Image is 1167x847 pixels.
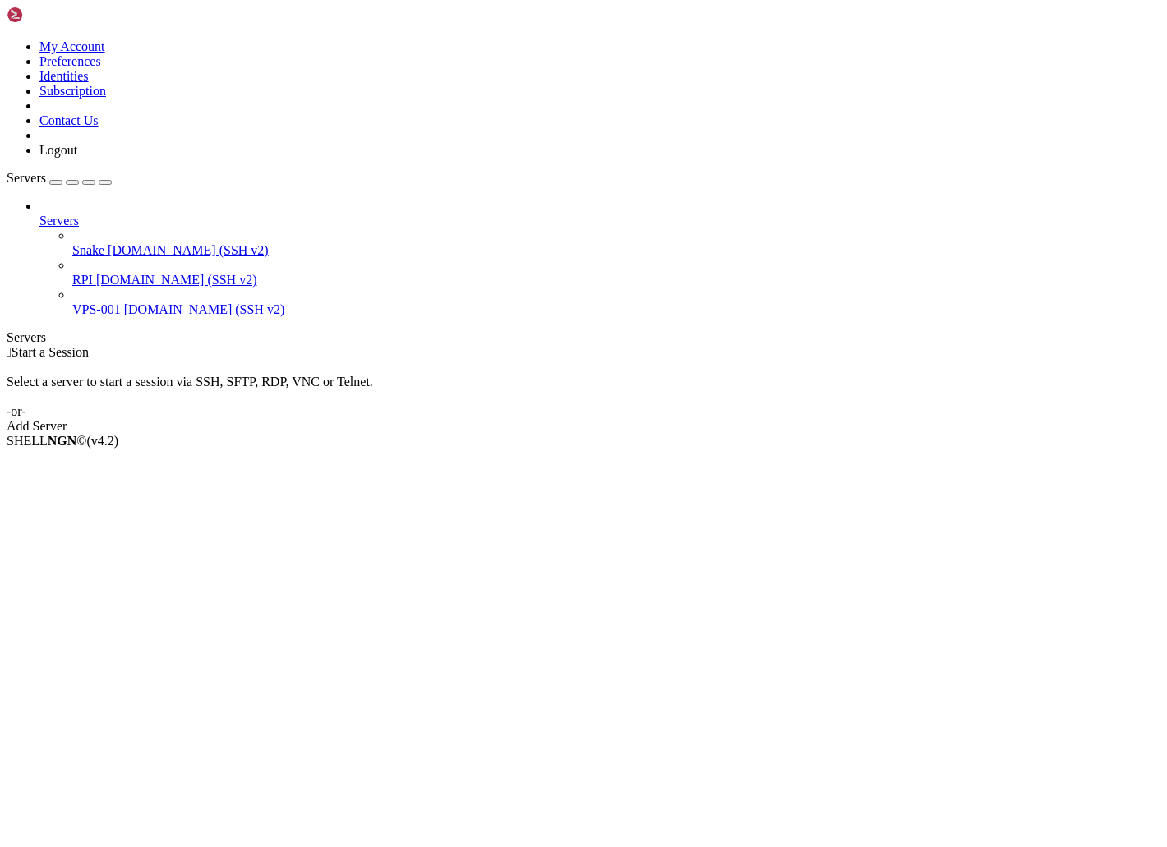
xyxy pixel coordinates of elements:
a: My Account [39,39,105,53]
a: Servers [39,214,1160,228]
div: Add Server [7,419,1160,434]
a: Preferences [39,54,101,68]
span: 4.2.0 [87,434,119,448]
li: Snake [DOMAIN_NAME] (SSH v2) [72,228,1160,258]
span: VPS-001 [72,302,121,316]
span: Servers [39,214,79,228]
span: [DOMAIN_NAME] (SSH v2) [124,302,285,316]
li: VPS-001 [DOMAIN_NAME] (SSH v2) [72,288,1160,317]
span: RPI [72,273,93,287]
a: Subscription [39,84,106,98]
a: Identities [39,69,89,83]
a: Snake [DOMAIN_NAME] (SSH v2) [72,243,1160,258]
span: Servers [7,171,46,185]
li: Servers [39,199,1160,317]
img: Shellngn [7,7,101,23]
span: SHELL © [7,434,118,448]
span:  [7,345,12,359]
div: Servers [7,330,1160,345]
div: Select a server to start a session via SSH, SFTP, RDP, VNC or Telnet. -or- [7,360,1160,419]
a: Contact Us [39,113,99,127]
li: RPI [DOMAIN_NAME] (SSH v2) [72,258,1160,288]
span: [DOMAIN_NAME] (SSH v2) [96,273,257,287]
a: RPI [DOMAIN_NAME] (SSH v2) [72,273,1160,288]
b: NGN [48,434,77,448]
span: Snake [72,243,104,257]
a: VPS-001 [DOMAIN_NAME] (SSH v2) [72,302,1160,317]
span: Start a Session [12,345,89,359]
a: Logout [39,143,77,157]
a: Servers [7,171,112,185]
span: [DOMAIN_NAME] (SSH v2) [108,243,269,257]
